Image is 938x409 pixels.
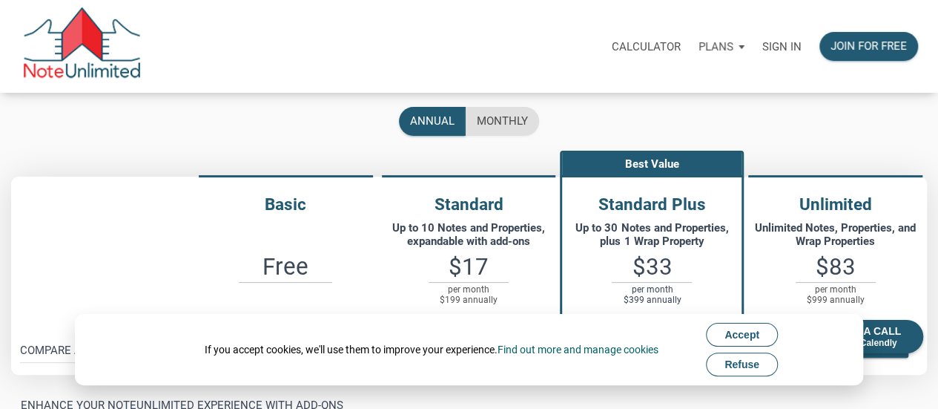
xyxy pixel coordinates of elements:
h4: Basic [194,192,377,217]
p: per month $999 annually [796,282,876,306]
h3: Free [194,255,377,278]
a: Join for free [810,23,927,70]
h4: Unlimited [744,192,927,217]
p: Sign in [762,40,802,53]
button: annual [399,107,466,136]
a: Sign in [753,23,810,70]
a: Plans [690,23,753,70]
button: Refuse [706,353,778,376]
a: Calculator [603,23,690,70]
p: Calculator [612,40,681,53]
img: NoteUnlimited [22,7,142,85]
h4: Standard Plus [562,192,742,217]
h3: $17 [377,255,561,278]
div: monthly [477,113,528,130]
p: Unlimited Notes, Properties, and Wrap Properties [751,221,919,248]
div: If you accept cookies, we'll use them to improve your experience. [205,342,658,357]
p: per month $399 annually [612,282,692,306]
span: Refuse [724,359,759,370]
p: Up to 10 Notes and Properties, expandable with add-ons [385,221,553,248]
button: Join for free [819,32,918,61]
p: Plans [698,40,733,53]
span: Accept [724,329,759,341]
p: per month $199 annually [429,282,509,306]
h3: $83 [744,255,927,278]
button: Plans [690,24,753,69]
div: annual [410,113,455,130]
h3: $33 [562,255,742,278]
button: Accept [706,323,778,347]
button: monthly [466,107,539,136]
p: COMPARE All FEATURES [20,341,144,359]
p: Up to 30 Notes and Properties, plus 1 Wrap Property [569,221,734,248]
p: Best Value [562,153,742,175]
h4: Standard [377,192,561,217]
div: Join for free [830,38,907,55]
a: Find out more and manage cookies [498,344,658,356]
